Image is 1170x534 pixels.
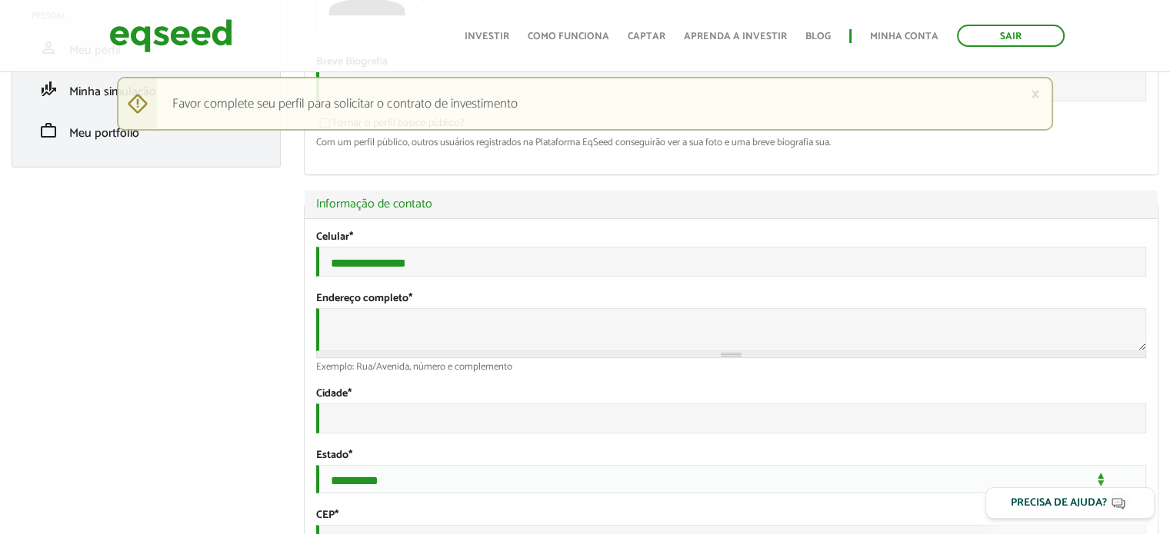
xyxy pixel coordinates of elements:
span: work [39,121,58,140]
span: finance_mode [39,80,58,98]
span: Este campo é obrigatório. [335,506,338,524]
div: Com um perfil público, outros usuários registrados na Plataforma EqSeed conseguirão ver a sua fot... [316,138,1146,148]
span: Este campo é obrigatório. [349,228,353,246]
a: Captar [628,32,665,41]
a: workMeu portfólio [32,121,261,140]
span: Este campo é obrigatório. [408,290,412,307]
a: Sair [957,25,1065,47]
img: EqSeed [109,15,232,56]
label: Cidade [316,389,352,400]
a: Como funciona [528,32,609,41]
label: Estado [316,450,352,461]
span: Este campo é obrigatório. [348,385,352,403]
span: Este campo é obrigatório. [348,446,352,464]
a: Investir [465,32,509,41]
li: Meu portfólio [20,110,272,151]
span: Minha simulação [69,81,156,102]
span: Meu portfólio [69,123,139,144]
label: CEP [316,510,338,521]
a: × [1031,86,1040,102]
a: Minha conta [870,32,938,41]
label: Celular [316,232,353,243]
a: Blog [805,32,831,41]
div: Exemplo: Rua/Avenida, número e complemento [316,362,1146,372]
div: Favor complete seu perfil para solicitar o contrato de investimento [117,77,1053,131]
a: Aprenda a investir [684,32,787,41]
a: Informação de contato [316,198,1146,211]
label: Endereço completo [316,294,412,304]
li: Minha simulação [20,68,272,110]
a: finance_modeMinha simulação [32,80,261,98]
